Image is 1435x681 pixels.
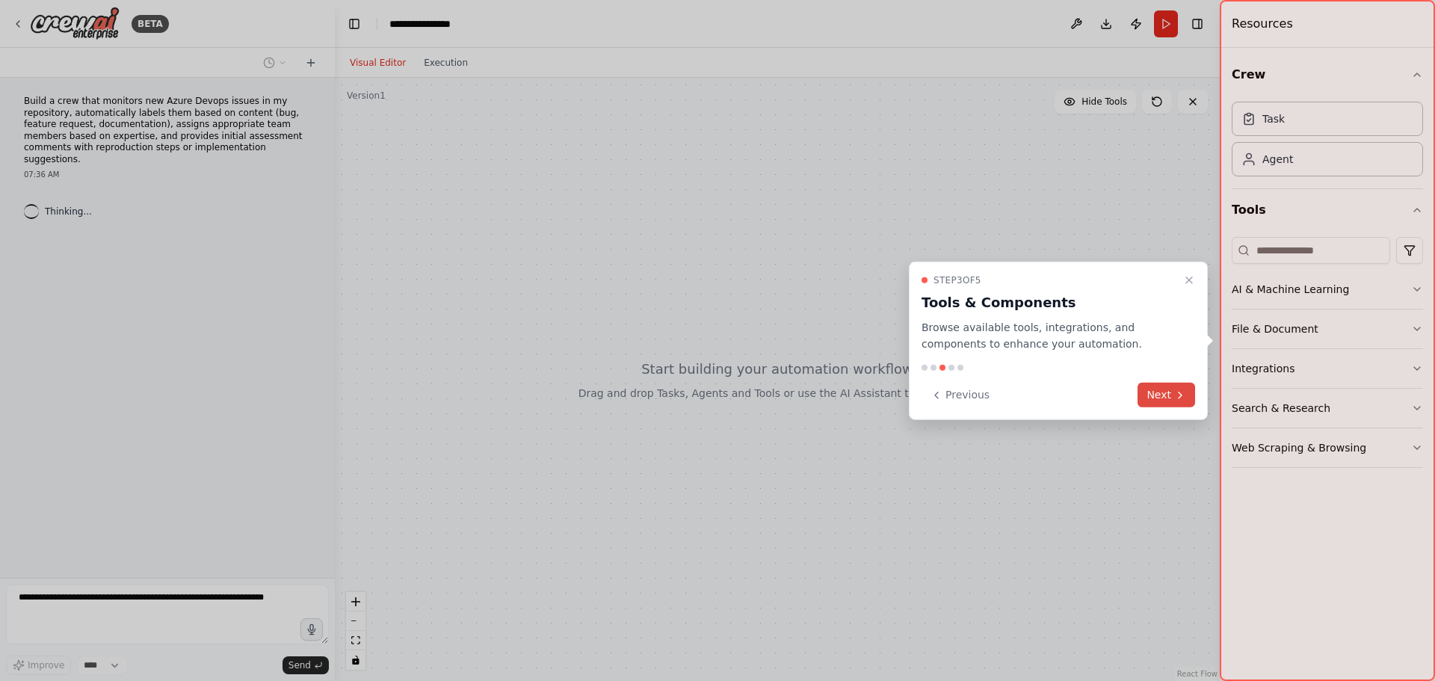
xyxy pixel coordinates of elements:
[933,274,981,286] span: Step 3 of 5
[1138,383,1195,407] button: Next
[922,318,1177,353] p: Browse available tools, integrations, and components to enhance your automation.
[922,292,1177,312] h3: Tools & Components
[922,383,999,407] button: Previous
[344,13,365,34] button: Hide left sidebar
[1180,271,1198,289] button: Close walkthrough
